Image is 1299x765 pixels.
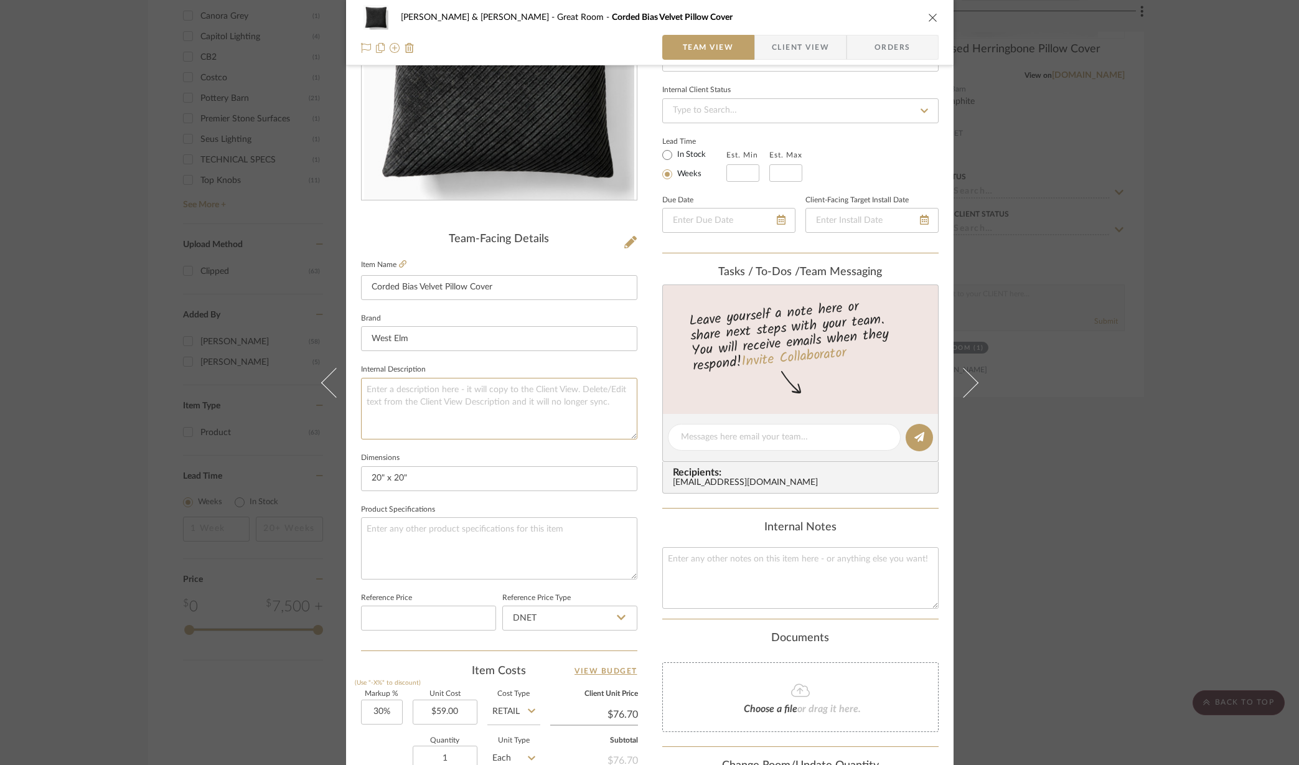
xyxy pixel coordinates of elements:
label: Reference Price Type [502,595,571,601]
mat-radio-group: Select item type [662,147,726,182]
label: Reference Price [361,595,412,601]
div: Internal Client Status [662,87,731,93]
label: Subtotal [550,738,638,744]
label: Unit Type [487,738,540,744]
div: Internal Notes [662,521,939,535]
label: Quantity [413,738,477,744]
label: Product Specifications [361,507,435,513]
a: View Budget [574,664,637,678]
img: 391d5980-db63-4e91-8dcc-8c18e66aeecd_48x40.jpg [361,5,391,30]
div: Item Costs [361,664,637,678]
div: Leave yourself a note here or share next steps with your team. You will receive emails when they ... [660,293,940,377]
span: [PERSON_NAME] & [PERSON_NAME] [401,13,557,22]
div: team Messaging [662,266,939,279]
input: Enter Install Date [805,208,939,233]
a: Invite Collaborator [740,342,846,373]
div: Documents [662,632,939,645]
label: Lead Time [662,136,726,147]
span: or drag it here. [797,704,861,714]
div: Team-Facing Details [361,233,637,246]
label: Brand [361,316,381,322]
span: Choose a file [744,704,797,714]
label: Dimensions [361,455,400,461]
label: Est. Min [726,151,758,159]
span: Corded Bias Velvet Pillow Cover [612,13,733,22]
button: close [927,12,939,23]
span: Client View [772,35,829,60]
label: Due Date [662,197,693,204]
label: Unit Cost [413,691,477,697]
label: Client-Facing Target Install Date [805,197,909,204]
label: Client Unit Price [550,691,638,697]
input: Enter Brand [361,326,637,351]
input: Enter Item Name [361,275,637,300]
label: Est. Max [769,151,802,159]
span: Recipients: [673,467,933,478]
span: Tasks / To-Dos / [718,266,800,278]
label: Cost Type [487,691,540,697]
span: Great Room [557,13,612,22]
label: In Stock [675,149,706,161]
label: Weeks [675,169,701,180]
label: Internal Description [361,367,426,373]
div: [EMAIL_ADDRESS][DOMAIN_NAME] [673,478,933,488]
input: Type to Search… [662,98,939,123]
span: Orders [861,35,924,60]
label: Item Name [361,260,406,270]
input: Enter the dimensions of this item [361,466,637,491]
img: Remove from project [405,43,415,53]
input: Enter Due Date [662,208,795,233]
label: Markup % [361,691,403,697]
span: Team View [683,35,734,60]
